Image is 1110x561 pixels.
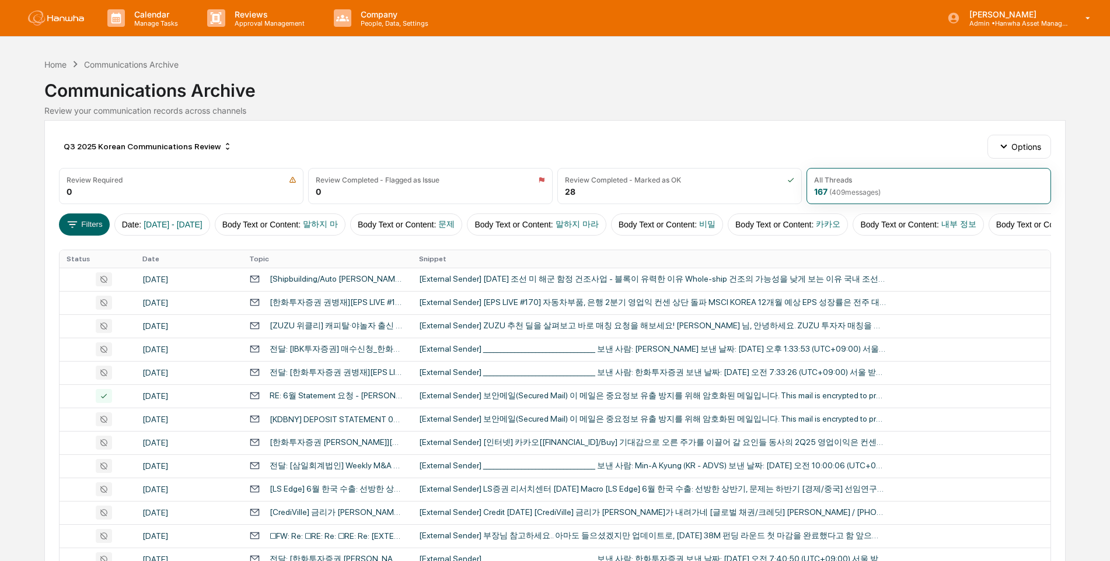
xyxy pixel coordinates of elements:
button: Body Text or Content:소문 [989,213,1101,236]
div: [DATE] [142,345,235,354]
div: [DATE] [142,485,235,494]
button: Filters [59,213,110,236]
div: [ZUZU 위클리] 캐피탈·야놀자 출신 창업팀이 만든, 신용평가 기반 중고차 구독 Pre-A 딜 外 [270,321,405,331]
th: Date [135,250,242,268]
div: [DATE] [142,391,235,401]
div: Review your communication records across channels [44,106,1066,115]
th: Snippet [412,250,1050,268]
div: [DATE] [142,321,235,331]
img: icon [787,176,794,184]
div: Review Completed - Flagged as Issue [316,176,439,184]
div: [External Sender] 보안메일(Secured Mail) 이 메일은 중요정보 유출 방지를 위해 암호화된 메일입니다. This mail is encrypted to p... [419,414,886,425]
p: Approval Management [225,19,310,27]
div: [Shipbuilding/Auto [PERSON_NAME]] 조선 : [DEMOGRAPHIC_DATA] 해군 함정 건조사업 - 블록이 유력한 이유 [270,274,405,285]
button: Options [987,135,1051,158]
span: 카카오 [816,219,840,230]
img: logo [28,10,84,26]
div: 전달: [한화투자증권 권병재][EPS LIVE #170] 자동차부품, 은행 2분기 영업익 컨센 상단 돌파 [270,367,405,378]
button: Body Text or Content:말하지 마 [215,213,345,236]
div: 0 [316,187,321,197]
div: 전달: [IBK투자증권] 매수신청_한화라이프스타일일반사모증권투자신탁2호-250702 [270,344,405,355]
div: 28 [565,187,575,197]
button: Body Text or Content:문제 [350,213,462,236]
div: Review Completed - Marked as OK [565,176,681,184]
div: [한화투자증권 [PERSON_NAME]][인터넷] 카카오[[FINANCIAL_ID]/Buy] 기대감으로 오른 주가를 이끌어 갈 요인들 [270,437,405,448]
button: Body Text or Content:내부 정보 [853,213,983,236]
span: 내부 정보 [941,219,976,230]
div: [DATE] [142,438,235,447]
div: RE: 6월 Statement 요청 - [PERSON_NAME] [270,391,405,401]
button: Date:[DATE] - [DATE] [114,213,210,236]
span: 비밀 [699,219,715,230]
div: [External Sender] ZUZU 추천 딜을 살펴보고 바로 매칭 요청을 해보세요! [PERSON_NAME] 님, 안녕하세요. ZUZU 투자자 매칭을 담당하는 [PERS... [419,321,886,331]
div: 전달: [삼일회계법인] Weekly M&A News (7월 1주차) [270,461,405,471]
p: Manage Tasks [125,19,184,27]
div: [External Sender] ________________________________ 보낸 사람: Min-A Kyung (KR - ADVS) 보낸 날짜: [DATE] 오... [419,461,886,471]
div: Review Required [67,176,123,184]
div: Q3 2025 Korean Communications Review [59,137,237,156]
div: [External Sender] [EPS LIVE #170] 자동차부품, 은행 2분기 영업익 컨센 상단 돌파 MSCI KOREA 12개월 예상 EPS 성장률은 전주 대비 0.... [419,297,886,308]
div: [KDBNY] DEPOSIT STATEMENT 06/2025 - HANWHA ASSET [270,415,405,424]
div: Communications Archive [84,59,179,69]
img: icon [289,176,296,184]
div: □FW: Re: □RE: Re: □RE: Re: [EXTERNAL] Thank you for your welcoming and for the great discussions [270,531,405,541]
div: [DATE] [142,461,235,471]
div: [DATE] [142,275,235,284]
div: Communications Archive [44,71,1066,101]
p: People, Data, Settings [351,19,434,27]
button: Body Text or Content:비밀 [611,213,723,236]
div: [CrediVille] 금리가 [PERSON_NAME]가 내려가네 [270,507,405,518]
th: Topic [242,250,412,268]
div: [External Sender] LS증권 리서치센터 [DATE] Macro [LS Edge] 6월 한국 수출: 선방한 상반기, 문제는 하반기 [경제/중국] 선임연구원 백관열(... [419,484,886,495]
p: Company [351,9,434,19]
div: 0 [67,187,72,197]
div: [External Sender] [DATE] 조선 미 해군 함정 건조사업 - 블록이 유력한 이유 Whole-ship 건조의 가능성을 낮게 보는 이유 국내 조선업체들의 [DEM... [419,274,886,285]
p: Calendar [125,9,184,19]
div: [External Sender] 보안메일(Secured Mail) 이 메일은 중요정보 유출 방지를 위해 암호화된 메일입니다. This mail is encrypted to p... [419,391,886,401]
div: [DATE] [142,508,235,517]
span: ( 409 messages) [829,188,881,197]
div: [External Sender] ________________________________ 보낸 사람: [PERSON_NAME] 보낸 날짜: [DATE] 오후 1:33:53 ... [419,344,886,355]
p: Reviews [225,9,310,19]
p: [PERSON_NAME] [960,9,1069,19]
button: Body Text or Content:말하지 마라 [467,213,606,236]
div: [External Sender] [인터넷] 카카오[[FINANCIAL_ID]/Buy] 기대감으로 오른 주가를 이끌어 갈 요인들 동사의 2Q25 영업이익은 컨센서스에 부합한 것... [419,437,886,448]
span: 문제 [438,219,455,230]
button: Body Text or Content:카카오 [728,213,848,236]
div: All Threads [814,176,852,184]
span: [DATE] - [DATE] [144,220,203,229]
th: Status [60,250,135,268]
div: Home [44,59,67,69]
div: [DATE] [142,298,235,307]
div: [LS Edge] 6월 한국 수출: 선방한 상반기, 문제는 하반기 [270,484,405,495]
div: [External Sender] Credit [DATE] [CrediVille] 금리가 [PERSON_NAME]가 내려가네 [글로벌 채권/크레딧] [PERSON_NAME] /... [419,507,886,518]
iframe: Open customer support [1073,523,1104,554]
div: 167 [814,187,881,197]
div: [External Sender] ________________________________ 보낸 사람: 한화투자증권 보낸 날짜: [DATE] 오전 7:33:26 (UTC+09... [419,367,886,378]
div: [External Sender] 부장님 참고하세요.. 아마도 들으셨겠지만 업데이트로, [DATE] 38M 펀딩 라운드 첫 마감을 완료했다고 함 앞으로 2주 안에 25~30M ... [419,531,886,541]
p: Admin • Hanwha Asset Management ([GEOGRAPHIC_DATA]) Ltd. [960,19,1069,27]
div: [DATE] [142,415,235,424]
div: [DATE] [142,368,235,377]
img: icon [538,176,545,184]
div: [DATE] [142,531,235,541]
span: 말하지 마라 [556,219,599,230]
span: 말하지 마 [303,219,338,230]
div: [한화투자증권 권병재][EPS LIVE #170] 자동차부품, 은행 2분기 영업익 컨센 상단 돌파 [270,297,405,308]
